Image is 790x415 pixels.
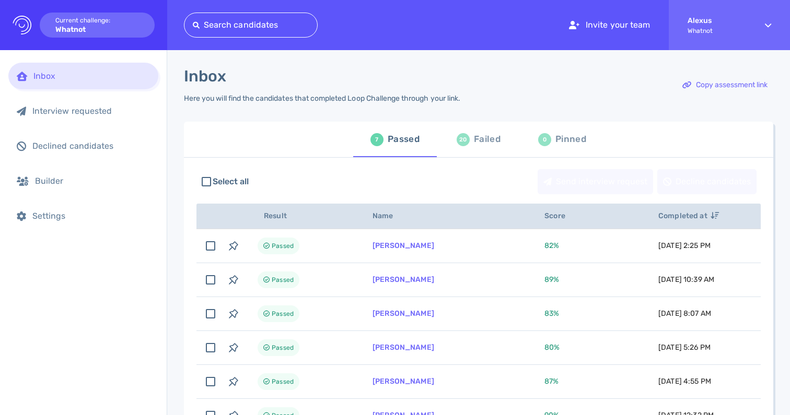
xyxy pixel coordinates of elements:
span: Passed [272,341,294,354]
a: [PERSON_NAME] [373,275,434,284]
div: Settings [32,211,150,221]
a: [PERSON_NAME] [373,377,434,386]
th: Result [245,204,360,229]
div: Here you will find the candidates that completed Loop Challenge through your link. [184,94,460,103]
div: Declined candidates [32,141,150,151]
span: Select all [213,175,249,188]
div: Passed [388,132,420,147]
div: Decline candidates [658,170,756,194]
span: [DATE] 4:55 PM [658,377,711,386]
span: [DATE] 5:26 PM [658,343,711,352]
span: Passed [272,274,294,286]
span: 82 % [544,241,559,250]
span: Passed [272,240,294,252]
div: 20 [457,133,470,146]
span: 87 % [544,377,559,386]
div: Send interview request [538,170,653,194]
span: Passed [272,375,294,388]
span: Passed [272,307,294,320]
div: Pinned [555,132,586,147]
button: Decline candidates [657,169,757,194]
div: 0 [538,133,551,146]
div: Failed [474,132,501,147]
span: Completed at [658,211,719,220]
a: [PERSON_NAME] [373,241,434,250]
div: Builder [35,176,150,186]
a: [PERSON_NAME] [373,309,434,318]
a: [PERSON_NAME] [373,343,434,352]
span: [DATE] 10:39 AM [658,275,714,284]
span: 83 % [544,309,559,318]
h1: Inbox [184,67,226,86]
span: [DATE] 2:25 PM [658,241,711,250]
div: 7 [370,133,384,146]
button: Copy assessment link [677,73,773,98]
div: Inbox [33,71,150,81]
span: Score [544,211,577,220]
span: [DATE] 8:07 AM [658,309,711,318]
span: Whatnot [688,27,746,34]
span: 89 % [544,275,559,284]
div: Copy assessment link [677,73,773,97]
span: Name [373,211,405,220]
button: Send interview request [538,169,653,194]
span: 80 % [544,343,560,352]
strong: Alexus [688,16,746,25]
div: Interview requested [32,106,150,116]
